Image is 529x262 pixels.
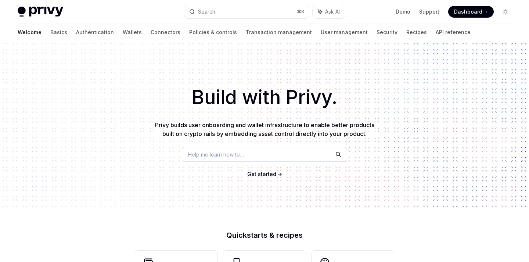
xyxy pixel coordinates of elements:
[188,151,244,158] span: Help me learn how to…
[396,8,410,15] a: Demo
[454,8,482,15] span: Dashboard
[135,232,394,239] h2: Quickstarts & recipes
[297,9,305,15] span: ⌘ K
[321,24,368,41] a: User management
[18,7,63,17] img: light logo
[246,24,312,41] a: Transaction management
[189,24,237,41] a: Policies & controls
[406,24,427,41] a: Recipes
[247,171,276,177] span: Get started
[436,24,471,41] a: API reference
[123,24,142,41] a: Wallets
[76,24,114,41] a: Authentication
[18,24,42,41] a: Welcome
[377,24,397,41] a: Security
[500,6,511,18] button: Toggle dark mode
[325,8,340,15] span: Ask AI
[198,7,219,16] div: Search...
[155,121,374,137] span: Privy builds user onboarding and wallet infrastructure to enable better products built on crypto ...
[12,83,517,112] h1: Build with Privy.
[448,6,494,18] a: Dashboard
[247,171,276,178] a: Get started
[419,8,439,15] a: Support
[313,5,345,18] button: Ask AI
[184,5,309,18] button: Search...⌘K
[50,24,67,41] a: Basics
[151,24,180,41] a: Connectors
